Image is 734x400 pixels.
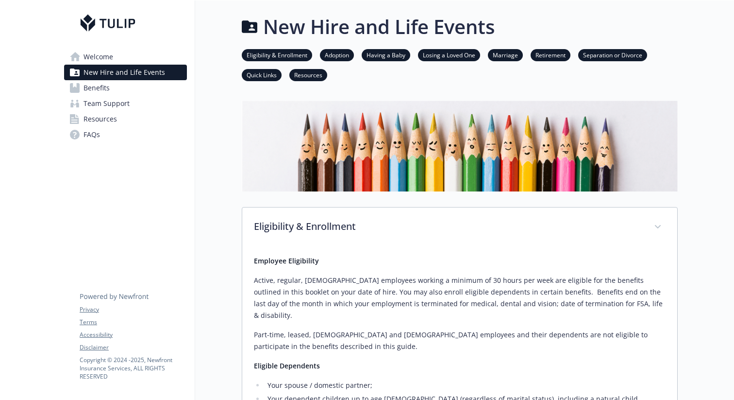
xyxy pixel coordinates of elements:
a: Resources [289,70,327,79]
span: Team Support [83,96,130,111]
strong: Employee Eligibility [254,256,319,265]
a: Quick Links [242,70,282,79]
img: new hire page banner [242,101,678,191]
a: Welcome [64,49,187,65]
a: Team Support [64,96,187,111]
span: New Hire and Life Events [83,65,165,80]
p: Copyright © 2024 - 2025 , Newfront Insurance Services, ALL RIGHTS RESERVED [80,356,186,381]
a: Marriage [488,50,523,59]
p: Active, regular, [DEMOGRAPHIC_DATA] employees working a minimum of 30 hours per week are eligible... [254,275,666,321]
a: Separation or Divorce [578,50,647,59]
a: FAQs [64,127,187,142]
span: Welcome [83,49,113,65]
span: Resources [83,111,117,127]
a: Adoption [320,50,354,59]
a: Terms [80,318,186,327]
span: FAQs [83,127,100,142]
a: Losing a Loved One [418,50,480,59]
strong: Eligible Dependents [254,361,320,370]
a: Resources [64,111,187,127]
h1: New Hire and Life Events [263,12,495,41]
a: Disclaimer [80,343,186,352]
div: Eligibility & Enrollment [242,208,677,247]
a: Privacy [80,305,186,314]
a: Accessibility [80,330,186,339]
a: Having a Baby [362,50,410,59]
a: Eligibility & Enrollment [242,50,312,59]
span: Benefits [83,80,110,96]
a: Retirement [531,50,570,59]
p: Eligibility & Enrollment [254,219,642,234]
a: Benefits [64,80,187,96]
li: Your spouse / domestic partner; [265,380,666,391]
a: New Hire and Life Events [64,65,187,80]
p: Part-time, leased, [DEMOGRAPHIC_DATA] and [DEMOGRAPHIC_DATA] employees and their dependents are n... [254,329,666,352]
